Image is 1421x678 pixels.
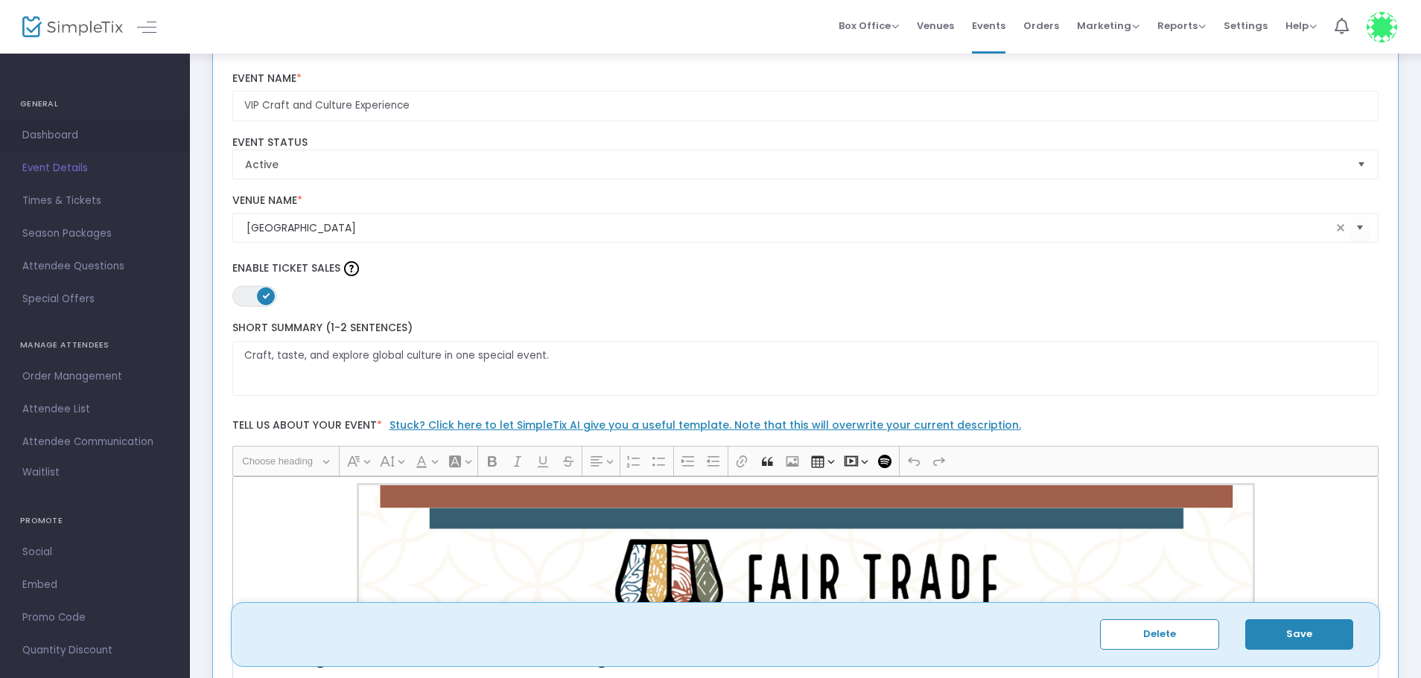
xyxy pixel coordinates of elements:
span: Quantity Discount [22,641,168,660]
span: Embed [22,575,168,595]
span: clear [1332,219,1350,237]
span: Marketing [1077,19,1139,33]
button: Select [1350,213,1370,243]
span: Reports [1157,19,1206,33]
span: Settings [1224,7,1268,45]
span: Venues [917,7,954,45]
span: ON [262,292,270,299]
button: Choose heading [235,450,336,473]
span: Short Summary (1-2 Sentences) [232,320,413,335]
img: question-mark [344,261,359,276]
label: Venue Name [232,194,1379,208]
span: Social [22,543,168,562]
h4: PROMOTE [20,506,170,536]
span: Dashboard [22,126,168,145]
div: Editor toolbar [232,446,1379,476]
div: Rich Text Editor, main [232,476,1379,625]
button: Select [1351,150,1372,179]
span: Help [1285,19,1317,33]
h4: GENERAL [20,89,170,119]
button: Save [1245,619,1353,650]
span: Special Offers [22,290,168,309]
span: Season Packages [22,224,168,243]
label: Enable Ticket Sales [232,258,1379,280]
span: Order Management [22,367,168,386]
span: Waitlist [22,465,60,480]
span: Attendee Communication [22,432,168,452]
input: Select Venue [247,220,1332,236]
button: Delete [1100,619,1219,650]
span: Active [245,157,1346,172]
label: Event Status [232,136,1379,150]
span: Box Office [839,19,899,33]
span: Times & Tickets [22,191,168,211]
span: Attendee List [22,400,168,419]
span: Attendee Questions [22,257,168,276]
label: Event Name [232,72,1379,86]
label: Tell us about your event [225,411,1386,446]
span: Event Details [22,159,168,178]
span: Choose heading [242,452,320,470]
span: Orders [1023,7,1059,45]
a: Stuck? Click here to let SimpleTix AI give you a useful template. Note that this will overwrite y... [390,418,1021,432]
input: Enter Event Name [232,91,1379,121]
h4: MANAGE ATTENDEES [20,330,170,360]
span: Promo Code [22,608,168,627]
span: Events [972,7,1005,45]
